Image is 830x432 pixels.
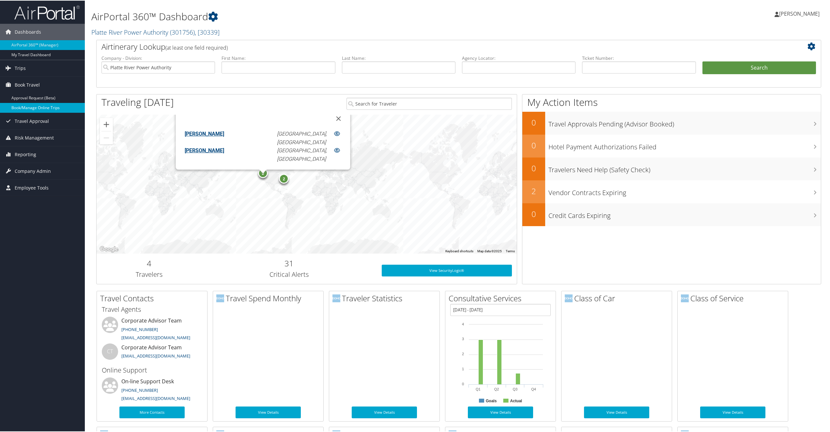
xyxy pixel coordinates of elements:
[468,406,533,418] a: View Details
[565,294,573,302] img: domo-logo.png
[445,248,473,253] button: Keyboard shortcuts
[462,322,464,325] tspan: 4
[102,365,202,374] h3: Online Support
[15,76,40,92] span: Book Travel
[352,406,417,418] a: View Details
[165,43,228,51] span: (at least one field required)
[332,294,340,302] img: domo-logo.png
[15,162,51,179] span: Company Admin
[100,131,113,144] button: Zoom out
[236,406,301,418] a: View Details
[681,292,788,303] h2: Class of Service
[216,294,224,302] img: domo-logo.png
[346,97,512,109] input: Search for Traveler
[522,116,545,127] h2: 0
[15,59,26,76] span: Trips
[548,207,821,220] h3: Credit Cards Expiring
[91,9,581,23] h1: AirPortal 360™ Dashboard
[258,168,268,177] div: 2
[279,173,289,183] div: 2
[582,54,696,61] label: Ticket Number:
[15,23,41,40] span: Dashboards
[548,116,821,128] h3: Travel Approvals Pending (Advisor Booked)
[522,180,821,203] a: 2Vendor Contracts Expiring
[100,292,207,303] h2: Travel Contacts
[98,244,120,253] a: Open this area in Google Maps (opens a new window)
[462,336,464,340] tspan: 3
[522,203,821,225] a: 0Credit Cards Expiring
[121,387,158,392] a: [PHONE_NUMBER]
[170,27,195,36] span: ( 301756 )
[195,27,220,36] span: , [ 30339 ]
[216,292,323,303] h2: Travel Spend Monthly
[522,111,821,134] a: 0Travel Approvals Pending (Advisor Booked)
[775,3,826,23] a: [PERSON_NAME]
[121,334,190,340] a: [EMAIL_ADDRESS][DOMAIN_NAME]
[462,366,464,370] tspan: 1
[99,377,206,404] li: On-line Support Desk
[102,343,118,359] div: CT
[101,95,174,108] h1: Traveling [DATE]
[681,294,689,302] img: domo-logo.png
[522,157,821,180] a: 0Travelers Need Help (Safety Check)
[522,208,545,219] h2: 0
[506,249,515,252] a: Terms (opens in new tab)
[184,147,224,153] a: [PERSON_NAME]
[565,292,672,303] h2: Class of Car
[332,292,439,303] h2: Traveler Statistics
[449,292,556,303] h2: Consultative Services
[382,264,512,276] a: View SecurityLogic®
[277,147,327,161] em: [GEOGRAPHIC_DATA], [GEOGRAPHIC_DATA]
[207,269,372,278] h3: Critical Alerts
[522,95,821,108] h1: My Action Items
[101,41,756,52] h2: Airtinerary Lookup
[15,146,36,162] span: Reporting
[330,110,346,126] button: Close
[207,257,372,268] h2: 31
[14,4,80,20] img: airportal-logo.png
[119,406,185,418] a: More Contacts
[102,304,202,313] h3: Travel Agents
[476,387,481,390] text: Q1
[121,352,190,358] a: [EMAIL_ADDRESS][DOMAIN_NAME]
[522,185,545,196] h2: 2
[184,130,224,136] a: [PERSON_NAME]
[548,184,821,197] h3: Vendor Contracts Expiring
[99,316,206,343] li: Corporate Advisor Team
[700,406,765,418] a: View Details
[462,54,576,61] label: Agency Locator:
[522,162,545,173] h2: 0
[513,387,518,390] text: Q3
[510,398,522,403] text: Actual
[342,54,455,61] label: Last Name:
[548,139,821,151] h3: Hotel Payment Authorizations Failed
[477,249,502,252] span: Map data ©2025
[100,117,113,130] button: Zoom in
[531,387,536,390] text: Q4
[522,139,545,150] h2: 0
[494,387,499,390] text: Q2
[101,54,215,61] label: Company - Division:
[222,54,335,61] label: First Name:
[15,179,49,195] span: Employee Tools
[779,9,820,17] span: [PERSON_NAME]
[101,269,197,278] h3: Travelers
[462,381,464,385] tspan: 0
[702,61,816,74] button: Search
[584,406,649,418] a: View Details
[522,134,821,157] a: 0Hotel Payment Authorizations Failed
[548,161,821,174] h3: Travelers Need Help (Safety Check)
[99,343,206,364] li: Corporate Advisor Team
[277,130,327,145] em: [GEOGRAPHIC_DATA], [GEOGRAPHIC_DATA]
[121,326,158,332] a: [PHONE_NUMBER]
[15,129,54,145] span: Risk Management
[462,351,464,355] tspan: 2
[91,27,220,36] a: Platte River Power Authority
[486,398,497,403] text: Goals
[15,112,49,129] span: Travel Approval
[98,244,120,253] img: Google
[121,395,190,401] a: [EMAIL_ADDRESS][DOMAIN_NAME]
[101,257,197,268] h2: 4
